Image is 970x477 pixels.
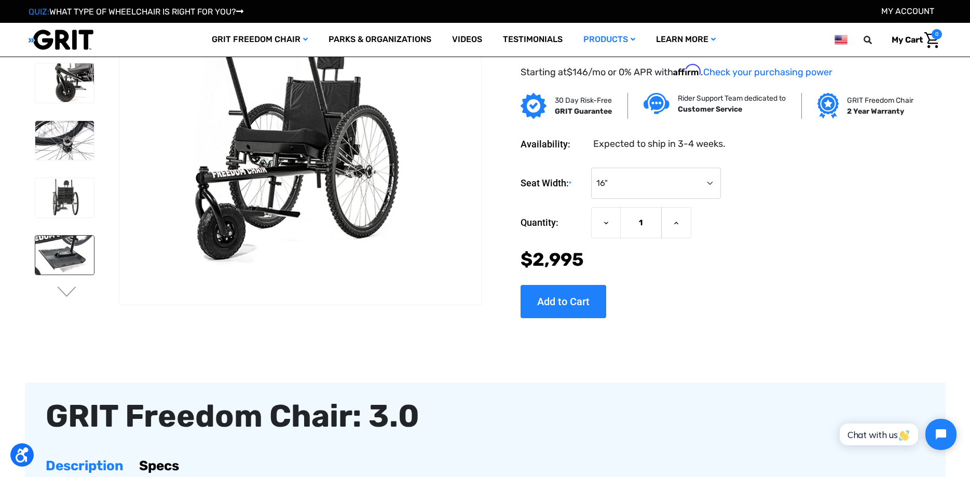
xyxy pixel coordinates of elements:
[835,33,847,46] img: us.png
[847,95,913,106] p: GRIT Freedom Chair
[646,23,726,57] a: Learn More
[567,66,588,78] span: $146
[817,93,839,119] img: Grit freedom
[318,23,442,57] a: Parks & Organizations
[892,35,923,45] span: My Cart
[521,168,586,199] label: Seat Width:
[29,7,243,17] a: QUIZ:WHAT TYPE OF WHEELCHAIR IS RIGHT FOR YOU?
[644,93,670,114] img: Customer service
[924,32,939,48] img: Cart
[35,236,94,275] img: GRIT Freedom Chair: 3.0
[678,93,786,104] p: Rider Support Team dedicated to
[555,95,612,106] p: 30 Day Risk-Free
[828,410,965,459] iframe: Tidio Chat
[35,63,94,103] img: GRIT Freedom Chair: 3.0
[29,29,93,50] img: GRIT All-Terrain Wheelchair and Mobility Equipment
[521,93,547,119] img: GRIT Guarantee
[521,64,910,79] p: Starting at /mo or 0% APR with .
[521,137,586,151] dt: Availability:
[703,66,832,78] a: Check your purchasing power - Learn more about Affirm Financing (opens in modal)
[493,23,573,57] a: Testimonials
[593,137,726,151] dd: Expected to ship in 3-4 weeks.
[56,287,78,299] button: Go to slide 2 of 3
[35,121,94,160] img: GRIT Freedom Chair: 3.0
[673,64,701,76] span: Affirm
[29,7,49,17] span: QUIZ:
[573,23,646,57] a: Products
[521,249,584,271] span: $2,995
[201,23,318,57] a: GRIT Freedom Chair
[555,107,612,116] strong: GRIT Guarantee
[884,29,942,51] a: Cart with 0 items
[442,23,493,57] a: Videos
[521,207,586,238] label: Quantity:
[847,107,904,116] strong: 2 Year Warranty
[932,29,942,39] span: 0
[35,178,94,217] img: GRIT Freedom Chair: 3.0
[868,29,884,51] input: Search
[119,23,481,264] img: GRIT Freedom Chair: 3.0
[46,393,925,440] div: GRIT Freedom Chair: 3.0
[881,6,934,16] a: Account
[678,105,742,114] strong: Customer Service
[521,285,606,318] input: Add to Cart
